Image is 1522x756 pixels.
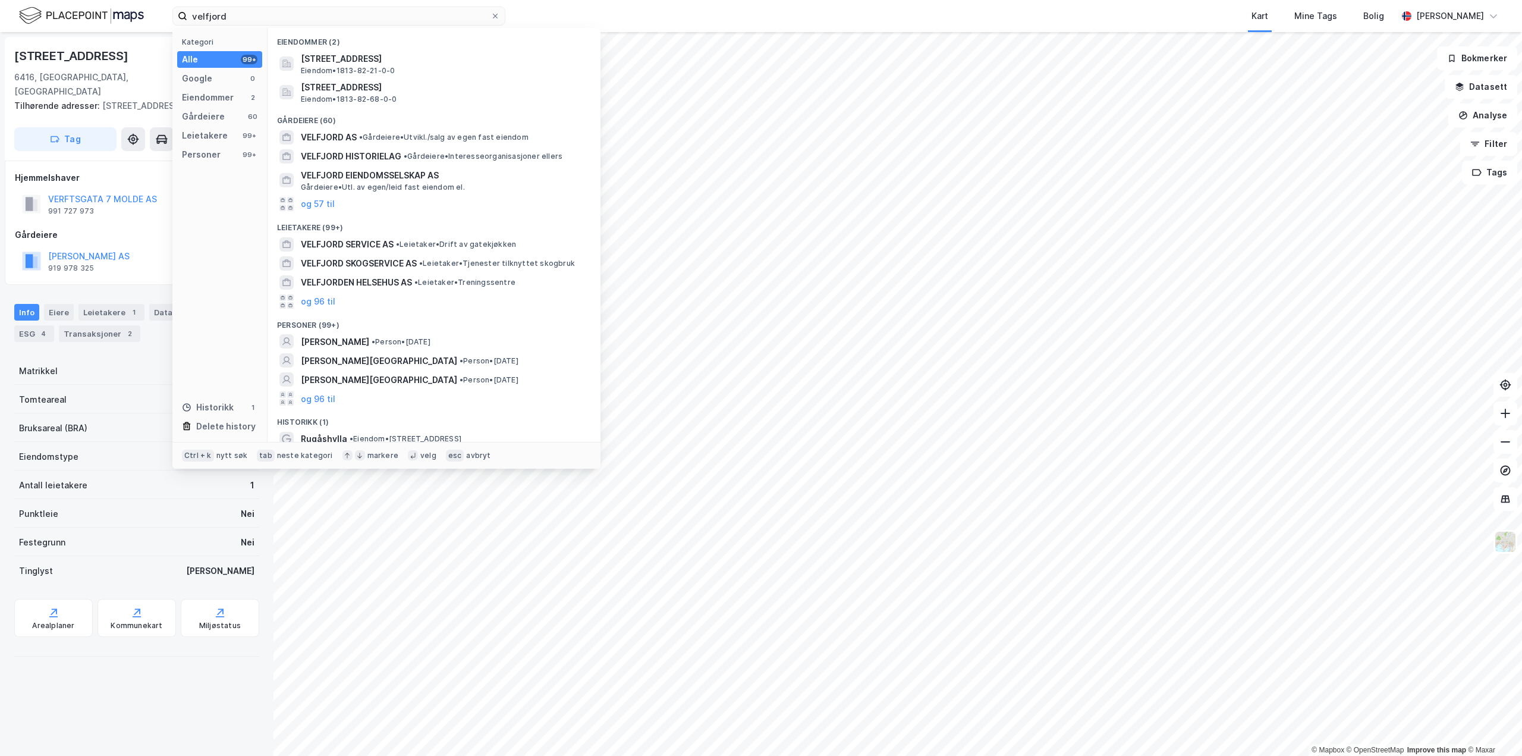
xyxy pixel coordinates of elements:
button: og 96 til [301,391,335,406]
div: [PERSON_NAME] [186,564,254,578]
div: 6416, [GEOGRAPHIC_DATA], [GEOGRAPHIC_DATA] [14,70,203,99]
span: • [404,152,407,161]
img: Z [1494,531,1517,553]
div: Kart [1251,9,1268,23]
button: Filter [1460,132,1517,156]
div: esc [446,450,464,462]
button: Tags [1462,161,1517,184]
div: Eiendommer (2) [268,28,600,49]
div: 1 [128,306,140,318]
button: Analyse [1448,103,1517,127]
span: • [460,356,463,365]
div: [PERSON_NAME] [1416,9,1484,23]
span: • [419,259,423,268]
span: • [372,337,375,346]
div: Kommunekart [111,621,162,630]
div: Matrikkel [19,364,58,378]
span: Rugåshylla [301,432,347,446]
span: [STREET_ADDRESS] [301,80,586,95]
div: 2 [248,93,257,102]
div: Eiendommer [182,90,234,105]
div: 1 [250,478,254,493]
div: Gårdeiere [15,228,259,242]
input: Søk på adresse, matrikkel, gårdeiere, leietakere eller personer [187,7,490,25]
div: neste kategori [277,451,333,460]
span: Leietaker • Tjenester tilknyttet skogbruk [419,259,575,268]
div: 60 [248,112,257,121]
div: Info [14,304,39,321]
div: Personer (99+) [268,311,600,332]
button: Tag [14,127,117,151]
div: Mine Tags [1294,9,1337,23]
span: Tilhørende adresser: [14,101,102,111]
span: Gårdeiere • Interesseorganisasjoner ellers [404,152,562,161]
div: Antall leietakere [19,478,87,493]
div: Tomteareal [19,393,67,407]
div: 0 [248,74,257,83]
span: • [414,278,418,287]
div: tab [257,450,275,462]
div: Leietakere (99+) [268,214,600,235]
div: Arealplaner [32,621,74,630]
div: avbryt [466,451,490,460]
span: [PERSON_NAME] [301,335,369,349]
div: 919 978 325 [48,263,94,273]
div: 1 [248,403,257,412]
div: Ctrl + k [182,450,214,462]
div: Historikk (1) [268,408,600,429]
div: Miljøstatus [199,621,241,630]
span: VELFJORD SKOGSERVICE AS [301,256,417,271]
div: 2 [124,328,136,340]
div: Datasett [149,304,208,321]
span: VELFJORD AS [301,130,357,145]
a: OpenStreetMap [1347,746,1404,754]
span: Leietaker • Drift av gatekjøkken [396,240,516,249]
button: og 57 til [301,197,335,211]
div: Alle [182,52,198,67]
span: VELFJORD EIENDOMSSELSKAP AS [301,168,586,183]
div: 4 [37,328,49,340]
div: Eiendomstype [19,450,78,464]
span: Person • [DATE] [460,356,518,366]
a: Improve this map [1407,746,1466,754]
span: • [396,240,400,249]
div: [STREET_ADDRESS] [14,99,250,113]
div: Nei [241,507,254,521]
div: Eiere [44,304,74,321]
div: Personer [182,148,221,162]
span: • [350,434,353,443]
span: [PERSON_NAME][GEOGRAPHIC_DATA] [301,373,457,387]
div: [STREET_ADDRESS] [14,46,131,65]
a: Mapbox [1312,746,1344,754]
span: Gårdeiere • Utl. av egen/leid fast eiendom el. [301,183,465,192]
span: • [359,133,363,142]
div: Google [182,71,212,86]
span: Leietaker • Treningssentre [414,278,515,287]
div: nytt søk [216,451,248,460]
div: Nei [241,535,254,550]
span: VELFJORDEN HELSEHUS AS [301,275,412,290]
div: ESG [14,325,54,342]
span: Eiendom • [STREET_ADDRESS] [350,434,461,444]
button: Bokmerker [1437,46,1517,70]
iframe: Chat Widget [1463,699,1522,756]
span: Gårdeiere • Utvikl./salg av egen fast eiendom [359,133,529,142]
div: Leietakere [182,128,228,143]
button: og 96 til [301,294,335,309]
div: Transaksjoner [59,325,140,342]
div: Kategori [182,37,262,46]
div: Bruksareal (BRA) [19,421,87,435]
span: VELFJORD SERVICE AS [301,237,394,252]
div: 99+ [241,55,257,64]
span: VELFJORD HISTORIELAG [301,149,401,164]
div: Festegrunn [19,535,65,550]
span: • [460,375,463,384]
div: Delete history [196,419,256,434]
span: [STREET_ADDRESS] [301,52,586,66]
span: Eiendom • 1813-82-21-0-0 [301,66,395,76]
div: 99+ [241,131,257,140]
img: logo.f888ab2527a4732fd821a326f86c7f29.svg [19,5,144,26]
div: Gårdeiere [182,109,225,124]
div: Punktleie [19,507,58,521]
span: Person • [DATE] [460,375,518,385]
